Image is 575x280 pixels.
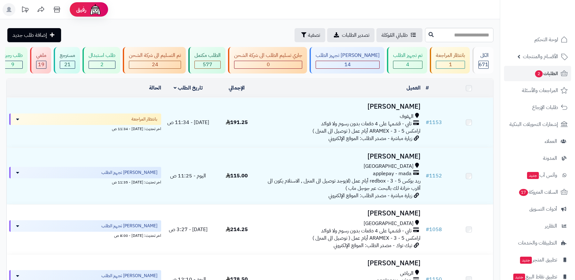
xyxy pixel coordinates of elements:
span: المراجعات والأسئلة [522,86,558,95]
a: الحالة [149,84,161,92]
span: جديد [527,172,539,179]
span: 214.25 [226,226,248,233]
a: تصدير الطلبات [327,28,374,42]
span: لوحة التحكم [534,35,558,44]
div: 14 [316,61,379,68]
div: اخر تحديث: [DATE] - 11:34 ص [9,125,161,132]
a: طلباتي المُوكلة [376,28,422,42]
div: طلب رجيع [3,52,23,59]
span: إضافة طلب جديد [12,31,47,39]
span: زيارة مباشرة - مصدر الطلب: الموقع الإلكتروني [328,192,412,199]
a: أدوات التسويق [504,201,571,217]
div: 24 [129,61,181,68]
div: 0 [234,61,302,68]
span: الطلبات [534,69,558,78]
span: 191.25 [226,119,248,126]
span: 21 [64,61,71,68]
span: تطبيق المتجر [519,255,557,264]
div: 21 [60,61,75,68]
div: 4 [393,61,422,68]
div: 577 [195,61,220,68]
a: التقارير [504,218,571,234]
div: بانتظار المراجعة [436,52,465,59]
span: # [426,226,429,233]
span: المدونة [543,154,557,163]
h3: [PERSON_NAME] [264,103,420,110]
div: تم تجهيز الطلب [393,52,422,59]
span: 24 [152,61,158,68]
span: [DATE] - 11:34 ص [167,119,209,126]
h3: [PERSON_NAME] [264,210,420,217]
a: الطلب مكتمل 577 [187,47,227,74]
span: applepay - mada [373,170,412,177]
span: [DATE] - 3:27 ص [169,226,208,233]
a: طلب استبدال 2 [81,47,122,74]
span: ارامكس ARAMEX - 3 - 5 أيام عمل ( توصيل الى المنزل ) [312,234,421,242]
span: # [426,172,429,180]
span: العملاء [545,137,557,146]
a: تم تجهيز الطلب 4 [386,47,429,74]
span: 0 [267,61,270,68]
span: 2 [535,70,543,77]
div: جاري تسليم الطلب الى شركة الشحن [234,52,302,59]
span: [PERSON_NAME] تجهيز الطلب [101,223,157,229]
span: تصدير الطلبات [342,31,369,39]
a: العميل [406,84,421,92]
a: تحديثات المنصة [17,3,33,18]
span: الرياض [400,270,414,277]
span: اليوم - 11:25 ص [170,172,206,180]
span: ارامكس ARAMEX - 3 - 5 أيام عمل ( توصيل الى المنزل ) [312,127,421,135]
span: [PERSON_NAME] تجهيز الطلب [101,169,157,176]
div: ملغي [36,52,46,59]
a: [PERSON_NAME] تجهيز الطلب 14 [308,47,386,74]
span: التقارير [545,222,557,230]
span: التطبيقات والخدمات [518,238,557,247]
a: العملاء [504,134,571,149]
span: جديد [520,257,532,264]
span: [GEOGRAPHIC_DATA] [364,220,414,227]
span: 1 [449,61,452,68]
span: تابي - قسّمها على 4 دفعات بدون رسوم ولا فوائد [321,227,412,235]
div: اخر تحديث: [DATE] - 11:35 ص [9,178,161,185]
span: # [426,119,429,126]
span: 115.00 [226,172,248,180]
span: طلباتي المُوكلة [382,31,408,39]
div: 2 [89,61,115,68]
span: إشعارات التحويلات البنكية [509,120,558,129]
span: 14 [344,61,351,68]
div: اخر تحديث: [DATE] - 8:00 ص [9,232,161,238]
img: logo-2.png [532,16,569,30]
h3: [PERSON_NAME] [264,260,420,267]
div: طلب استبدال [89,52,115,59]
span: تابي - قسّمها على 4 دفعات بدون رسوم ولا فوائد [321,120,412,128]
span: الهفوف [400,113,414,120]
span: 17 [519,189,528,196]
a: بانتظار المراجعة 1 [429,47,471,74]
a: تاريخ الطلب [174,84,203,92]
div: الكل [478,52,489,59]
a: تطبيق المتجرجديد [504,252,571,268]
span: 19 [38,61,44,68]
a: إشعارات التحويلات البنكية [504,117,571,132]
span: تيك توك - مصدر الطلب: الموقع الإلكتروني [334,242,412,249]
div: الطلب مكتمل [194,52,221,59]
span: بانتظار المراجعة [131,116,157,122]
div: 9 [3,61,22,68]
span: ريد بوكس redbox - 3 - 5 أيام عمل (لايوجد توصيل الى المنزل , الاستلام يكون الى أقرب خزانة لك بالبح... [268,177,421,192]
a: المراجعات والأسئلة [504,83,571,98]
a: المدونة [504,151,571,166]
a: إضافة طلب جديد [7,28,61,42]
span: السلات المتروكة [518,188,558,197]
a: تم التسليم الى شركة الشحن 24 [122,47,187,74]
a: الطلبات2 [504,66,571,81]
a: التطبيقات والخدمات [504,235,571,251]
a: وآتس آبجديد [504,167,571,183]
a: #1152 [426,172,442,180]
span: تصفية [308,31,320,39]
span: أدوات التسويق [529,205,557,214]
span: 2 [100,61,104,68]
a: طلبات الإرجاع [504,100,571,115]
span: وآتس آب [526,171,557,180]
div: 19 [36,61,46,68]
span: 9 [11,61,14,68]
